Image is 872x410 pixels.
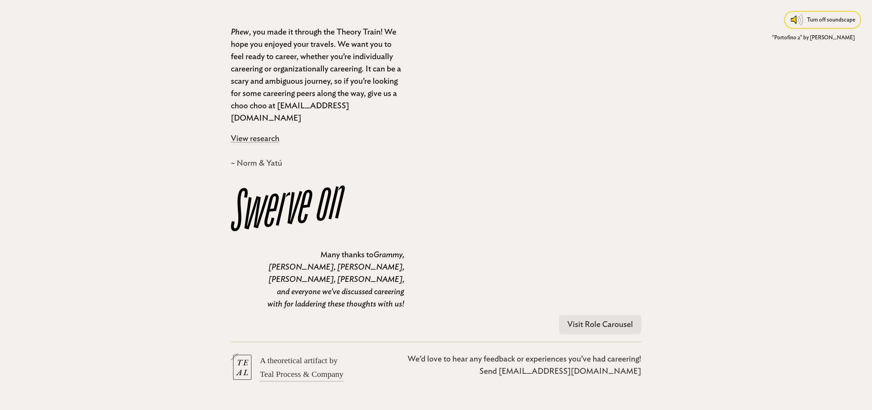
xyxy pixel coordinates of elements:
[807,14,855,26] div: Turn off soundscape
[267,251,404,308] i: Grammy, [PERSON_NAME], [PERSON_NAME], [PERSON_NAME], [PERSON_NAME], and everyone we've discussed ...
[408,353,641,383] div: We’d love to hear any feedback or experiences you’ve had careering! Send [EMAIL_ADDRESS][DOMAIN_N...
[227,160,346,238] h7: Swerve on
[260,354,345,383] div: A theoretical artifact by
[265,249,404,310] p: Many thanks to
[231,28,249,36] i: Phew
[231,135,279,143] a: View research
[559,315,641,334] a: Visit Role Carousel
[231,26,404,124] p: , you made it through the Theory Train! We hope you enjoyed your travels. We want you to feel rea...
[231,133,404,169] p: ~ Norm & Yatú
[259,367,345,382] a: Teal Process & Company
